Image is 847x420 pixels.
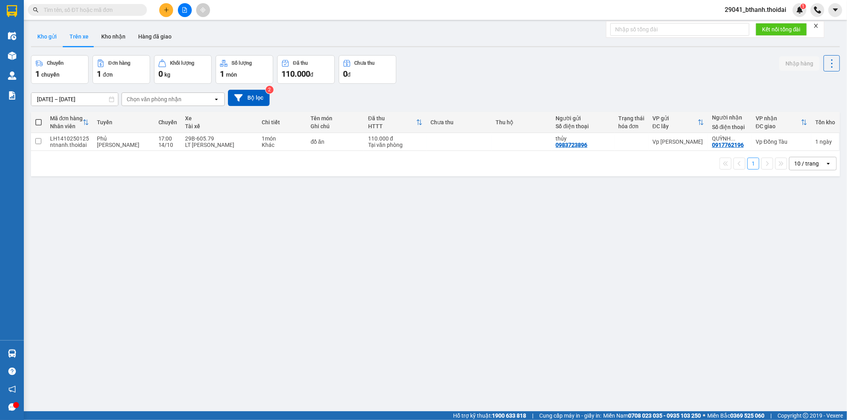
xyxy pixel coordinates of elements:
[628,412,701,419] strong: 0708 023 035 - 0935 103 250
[158,135,178,142] div: 17:00
[8,91,16,100] img: solution-icon
[355,60,375,66] div: Chưa thu
[185,142,254,148] div: LT [PERSON_NAME]
[815,119,835,125] div: Tồn kho
[47,60,64,66] div: Chuyến
[132,27,178,46] button: Hàng đã giao
[8,71,16,80] img: warehouse-icon
[262,135,303,142] div: 1 món
[310,71,313,78] span: đ
[8,32,16,40] img: warehouse-icon
[7,5,17,17] img: logo-vxr
[8,385,16,393] span: notification
[178,3,192,17] button: file-add
[815,139,835,145] div: 1
[8,368,16,375] span: question-circle
[185,115,254,121] div: Xe
[103,71,113,78] span: đơn
[95,27,132,46] button: Kho nhận
[185,135,254,142] div: 29B-605.79
[8,349,16,358] img: warehouse-icon
[556,123,610,129] div: Số điện thoại
[556,115,610,121] div: Người gửi
[430,119,488,125] div: Chưa thu
[50,123,83,129] div: Nhân viên
[50,142,89,148] div: ntnanh.thoidai
[801,4,806,9] sup: 1
[556,142,587,148] div: 0983723896
[31,55,89,84] button: Chuyến1chuyến
[610,23,749,36] input: Nhập số tổng đài
[814,6,821,13] img: phone-icon
[127,95,181,103] div: Chọn văn phòng nhận
[311,123,360,129] div: Ghi chú
[730,412,764,419] strong: 0369 525 060
[182,7,187,13] span: file-add
[97,135,139,148] span: Phủ [PERSON_NAME]
[31,27,63,46] button: Kho gửi
[492,412,526,419] strong: 1900 633 818
[652,139,704,145] div: Vp [PERSON_NAME]
[216,55,273,84] button: Số lượng1món
[44,6,137,14] input: Tìm tên, số ĐT hoặc mã đơn
[453,411,526,420] span: Hỗ trợ kỹ thuật:
[220,69,224,79] span: 1
[712,142,744,148] div: 0917762196
[794,160,819,168] div: 10 / trang
[648,112,708,133] th: Toggle SortBy
[652,115,698,121] div: VP gửi
[41,71,60,78] span: chuyến
[618,115,644,121] div: Trạng thái
[712,135,748,142] div: QUỲNH TRANG
[262,119,303,125] div: Chi tiết
[652,123,698,129] div: ĐC lấy
[154,55,212,84] button: Khối lượng0kg
[35,69,40,79] span: 1
[712,114,748,121] div: Người nhận
[159,3,173,17] button: plus
[196,3,210,17] button: aim
[31,93,118,106] input: Select a date range.
[813,23,819,29] span: close
[368,135,423,142] div: 110.000 đ
[368,123,417,129] div: HTTT
[8,52,16,60] img: warehouse-icon
[185,123,254,129] div: Tài xế
[703,414,705,417] span: ⚪️
[802,4,805,9] span: 1
[158,119,178,125] div: Chuyến
[828,3,842,17] button: caret-down
[50,115,83,121] div: Mã đơn hàng
[12,34,81,62] span: Chuyển phát nhanh: [GEOGRAPHIC_DATA] - [GEOGRAPHIC_DATA]
[293,60,308,66] div: Đã thu
[762,25,801,34] span: Kết nối tổng đài
[347,71,351,78] span: đ
[33,7,39,13] span: search
[232,60,252,66] div: Số lượng
[339,55,396,84] button: Chưa thu0đ
[311,139,360,145] div: đồ ăn
[718,5,793,15] span: 29041_bthanh.thoidai
[266,86,274,94] sup: 2
[277,55,335,84] button: Đã thu110.000đ
[282,69,310,79] span: 110.000
[796,6,803,13] img: icon-new-feature
[83,53,131,62] span: LN1510250142
[50,135,89,142] div: LH1410250125
[756,139,807,145] div: Vp Đồng Tàu
[496,119,548,125] div: Thu hộ
[603,411,701,420] span: Miền Nam
[731,135,735,142] span: ...
[779,56,820,71] button: Nhập hàng
[108,60,130,66] div: Đơn hàng
[343,69,347,79] span: 0
[158,69,163,79] span: 0
[756,123,801,129] div: ĐC giao
[228,90,270,106] button: Bộ lọc
[752,112,811,133] th: Toggle SortBy
[820,139,832,145] span: ngày
[63,27,95,46] button: Trên xe
[532,411,533,420] span: |
[46,112,93,133] th: Toggle SortBy
[832,6,839,13] span: caret-down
